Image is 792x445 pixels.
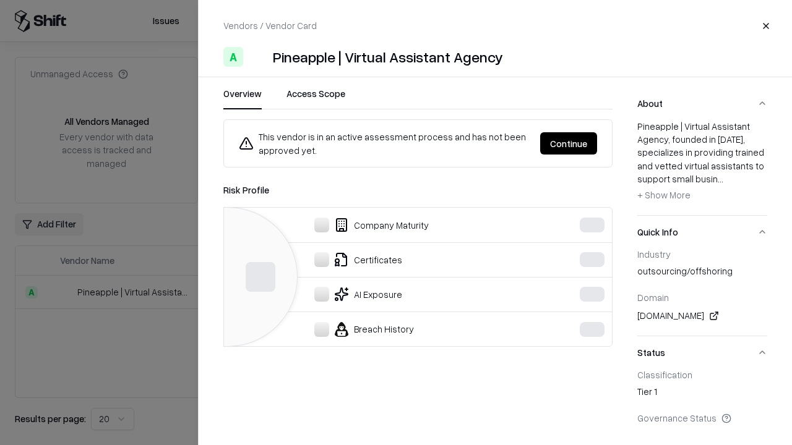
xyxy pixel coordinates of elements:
button: About [637,87,767,120]
div: Certificates [234,252,542,267]
div: AI Exposure [234,287,542,302]
button: Quick Info [637,216,767,248]
div: Governance Status [637,412,767,423]
p: Vendors / Vendor Card [223,19,317,32]
div: Pineapple | Virtual Assistant Agency, founded in [DATE], specializes in providing trained and vet... [637,120,767,205]
div: Tier 1 [637,385,767,402]
img: Pineapple | Virtual Assistant Agency [248,47,268,67]
button: + Show More [637,185,691,205]
span: + Show More [637,189,691,200]
div: [DOMAIN_NAME] [637,308,767,323]
div: outsourcing/offshoring [637,265,767,282]
div: Breach History [234,322,542,337]
div: Pineapple | Virtual Assistant Agency [273,47,503,67]
span: ... [718,173,723,184]
div: A [223,47,243,67]
button: Access Scope [286,87,345,109]
div: Company Maturity [234,218,542,232]
button: Continue [540,132,597,155]
div: Industry [637,248,767,260]
div: Quick Info [637,248,767,336]
div: This vendor is in an active assessment process and has not been approved yet. [239,130,530,157]
button: Status [637,336,767,369]
button: Overview [223,87,262,109]
div: Domain [637,292,767,303]
div: About [637,120,767,215]
div: Risk Profile [223,182,613,197]
div: Classification [637,369,767,380]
